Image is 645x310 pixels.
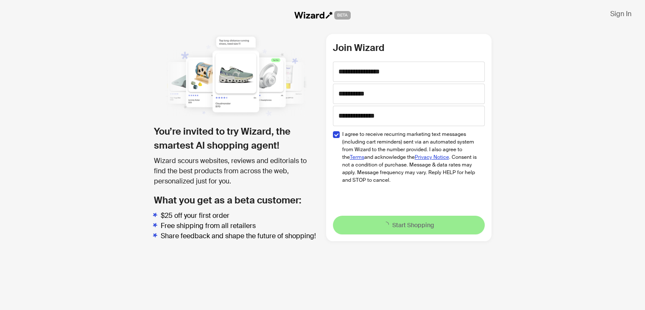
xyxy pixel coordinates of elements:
div: Wizard scours websites, reviews and editorials to find the best products from across the web, per... [154,156,319,186]
button: Sign In [603,7,638,20]
li: Free shipping from all retailers [161,221,319,231]
a: Terms [350,154,364,161]
button: Start Shopping [333,216,485,234]
h2: What you get as a beta customer: [154,193,319,207]
h2: Join Wizard [333,41,485,55]
h1: You’re invited to try Wizard, the smartest AI shopping agent! [154,124,319,152]
span: BETA [334,11,351,20]
span: Start Shopping [392,221,434,229]
a: Privacy Notice [415,154,449,161]
span: loading [383,222,389,228]
span: I agree to receive recurring marketing text messages (including cart reminders) sent via an autom... [342,130,478,184]
li: Share feedback and shape the future of shopping! [161,231,319,241]
li: $25 off your first order [161,211,319,221]
span: Sign In [610,9,631,18]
